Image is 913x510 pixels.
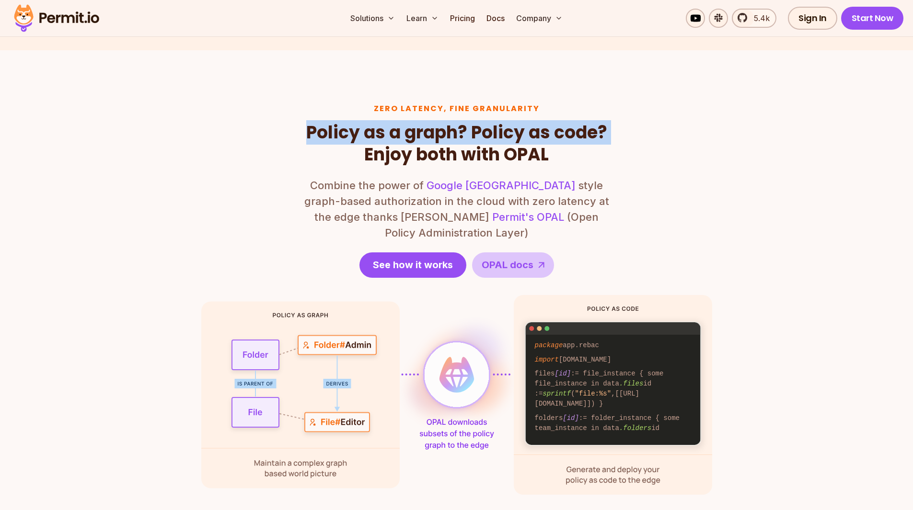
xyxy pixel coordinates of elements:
button: Company [512,9,566,28]
span: package [535,341,563,349]
a: Google [GEOGRAPHIC_DATA] [427,179,576,192]
code: app.rebac [528,339,699,352]
p: Combine the power of style graph-based authorization in the cloud with zero latency at the edge t... [303,178,610,241]
span: See how it works [373,258,453,272]
span: "team:%s" [575,434,612,442]
span: [id] [555,370,571,377]
h2: Policy as a graph? Policy as code? Enjoy both with OPAL [303,122,610,167]
span: "file:%s" [575,390,612,397]
a: Docs [483,9,509,28]
a: OPAL docs [472,252,554,278]
code: [DOMAIN_NAME] [528,353,699,367]
button: Solutions [347,9,399,28]
span: .folders [619,424,651,432]
code: folders := folder_instance { some team_instance in data id := ( ,[[URL][DOMAIN_NAME]]) } [528,411,699,455]
span: 5.4k [748,12,770,24]
a: Start Now [841,7,904,30]
a: 5.4k [732,9,776,28]
a: Permit's OPAL [492,211,564,223]
span: import [535,356,559,363]
span: sprintf [543,434,571,442]
a: Sign In [788,7,837,30]
h3: Zero latency, fine granularity [303,104,610,114]
span: sprintf [543,390,571,397]
span: OPAL docs [482,258,533,272]
a: Pricing [446,9,479,28]
a: See how it works [359,252,466,278]
span: [id] [563,414,579,422]
img: Permit logo [10,2,104,34]
code: files := file_instance { some file_instance in data id := ( ,[[URL][DOMAIN_NAME]]) } [528,367,699,411]
button: Learn [403,9,442,28]
span: .files [619,380,643,387]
